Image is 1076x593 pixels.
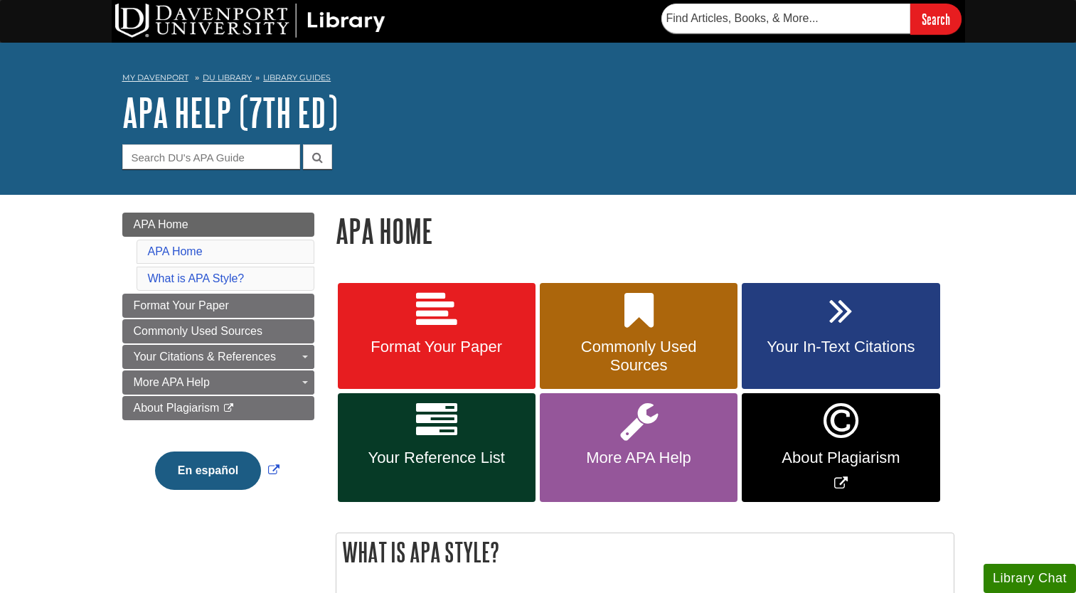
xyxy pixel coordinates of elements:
[540,283,737,390] a: Commonly Used Sources
[338,283,536,390] a: Format Your Paper
[148,245,203,257] a: APA Home
[910,4,962,34] input: Search
[122,72,188,84] a: My Davenport
[742,393,939,502] a: Link opens in new window
[348,449,525,467] span: Your Reference List
[134,299,229,311] span: Format Your Paper
[134,376,210,388] span: More APA Help
[122,213,314,514] div: Guide Page Menu
[336,213,954,249] h1: APA Home
[752,338,929,356] span: Your In-Text Citations
[122,213,314,237] a: APA Home
[550,338,727,375] span: Commonly Used Sources
[148,272,245,284] a: What is APA Style?
[134,351,276,363] span: Your Citations & References
[348,338,525,356] span: Format Your Paper
[134,218,188,230] span: APA Home
[336,533,954,571] h2: What is APA Style?
[122,396,314,420] a: About Plagiarism
[134,325,262,337] span: Commonly Used Sources
[263,73,331,82] a: Library Guides
[203,73,252,82] a: DU Library
[122,68,954,91] nav: breadcrumb
[540,393,737,502] a: More APA Help
[752,449,929,467] span: About Plagiarism
[742,283,939,390] a: Your In-Text Citations
[661,4,910,33] input: Find Articles, Books, & More...
[122,294,314,318] a: Format Your Paper
[151,464,283,476] a: Link opens in new window
[122,144,300,169] input: Search DU's APA Guide
[122,370,314,395] a: More APA Help
[338,393,536,502] a: Your Reference List
[223,404,235,413] i: This link opens in a new window
[122,345,314,369] a: Your Citations & References
[984,564,1076,593] button: Library Chat
[155,452,261,490] button: En español
[122,319,314,343] a: Commonly Used Sources
[661,4,962,34] form: Searches DU Library's articles, books, and more
[122,90,338,134] a: APA Help (7th Ed)
[550,449,727,467] span: More APA Help
[134,402,220,414] span: About Plagiarism
[115,4,385,38] img: DU Library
